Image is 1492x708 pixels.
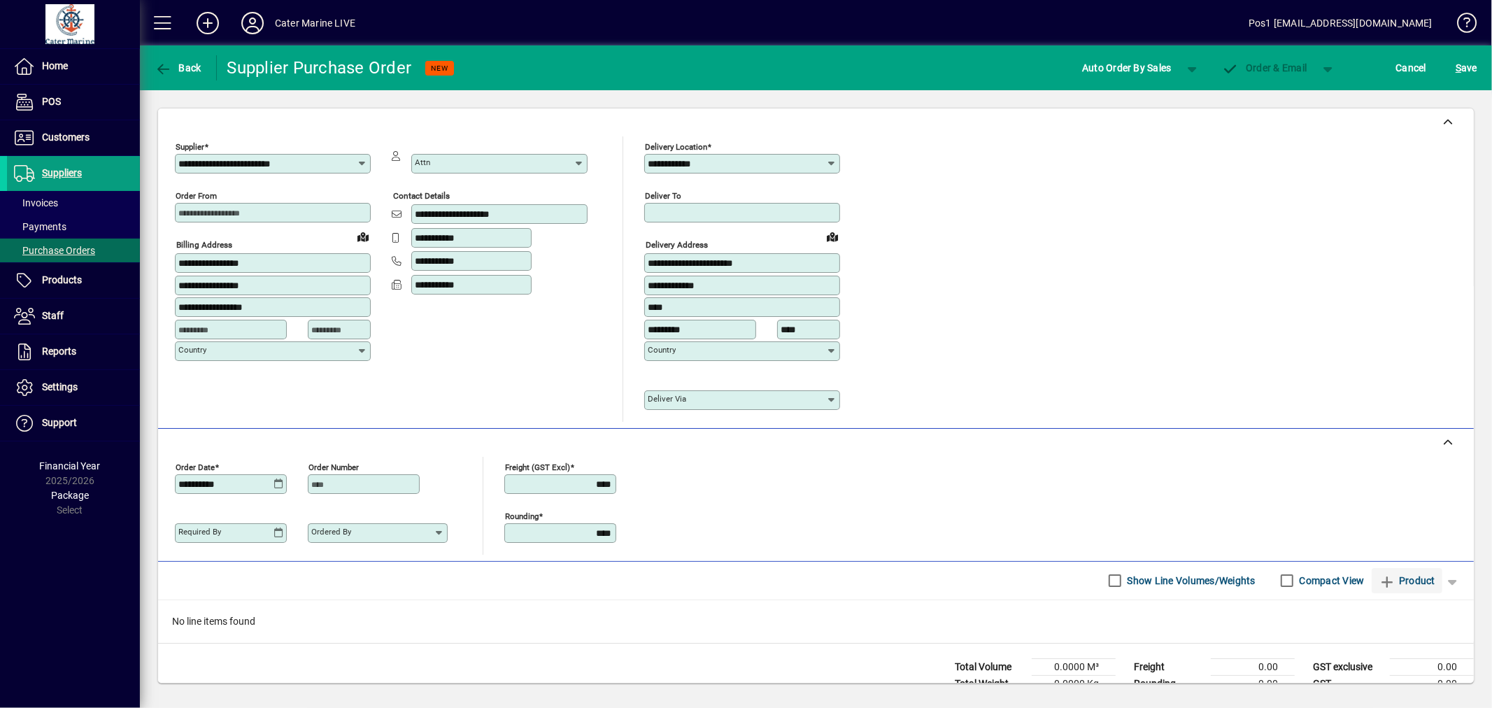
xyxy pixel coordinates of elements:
[1082,57,1172,79] span: Auto Order By Sales
[42,417,77,428] span: Support
[14,221,66,232] span: Payments
[7,120,140,155] a: Customers
[151,55,205,80] button: Back
[948,675,1032,692] td: Total Weight
[645,191,681,201] mat-label: Deliver To
[7,263,140,298] a: Products
[352,225,374,248] a: View on map
[51,490,89,501] span: Package
[311,527,351,537] mat-label: Ordered by
[1393,55,1430,80] button: Cancel
[648,394,686,404] mat-label: Deliver via
[1452,55,1481,80] button: Save
[1211,675,1295,692] td: 0.00
[40,460,101,472] span: Financial Year
[176,142,204,152] mat-label: Supplier
[176,462,215,472] mat-label: Order date
[1447,3,1475,48] a: Knowledge Base
[7,215,140,239] a: Payments
[7,239,140,262] a: Purchase Orders
[7,49,140,84] a: Home
[140,55,217,80] app-page-header-button: Back
[1127,675,1211,692] td: Rounding
[7,191,140,215] a: Invoices
[42,381,78,392] span: Settings
[505,462,570,472] mat-label: Freight (GST excl)
[1396,57,1427,79] span: Cancel
[185,10,230,36] button: Add
[1032,658,1116,675] td: 0.0000 M³
[505,511,539,521] mat-label: Rounding
[1456,57,1477,79] span: ave
[7,85,140,120] a: POS
[158,600,1474,643] div: No line items found
[42,132,90,143] span: Customers
[1372,568,1442,593] button: Product
[42,346,76,357] span: Reports
[42,274,82,285] span: Products
[14,245,95,256] span: Purchase Orders
[14,197,58,208] span: Invoices
[1215,55,1314,80] button: Order & Email
[1390,658,1474,675] td: 0.00
[230,10,275,36] button: Profile
[948,658,1032,675] td: Total Volume
[1222,62,1307,73] span: Order & Email
[42,96,61,107] span: POS
[821,225,844,248] a: View on map
[1211,658,1295,675] td: 0.00
[7,370,140,405] a: Settings
[42,167,82,178] span: Suppliers
[7,299,140,334] a: Staff
[178,527,221,537] mat-label: Required by
[1297,574,1365,588] label: Compact View
[1306,675,1390,692] td: GST
[1390,675,1474,692] td: 0.00
[308,462,359,472] mat-label: Order number
[7,406,140,441] a: Support
[275,12,355,34] div: Cater Marine LIVE
[1032,675,1116,692] td: 0.0000 Kg
[227,57,412,79] div: Supplier Purchase Order
[431,64,448,73] span: NEW
[42,310,64,321] span: Staff
[1125,574,1256,588] label: Show Line Volumes/Weights
[1456,62,1461,73] span: S
[1306,658,1390,675] td: GST exclusive
[1127,658,1211,675] td: Freight
[1075,55,1179,80] button: Auto Order By Sales
[176,191,217,201] mat-label: Order from
[645,142,707,152] mat-label: Delivery Location
[1379,569,1435,592] span: Product
[415,157,430,167] mat-label: Attn
[648,345,676,355] mat-label: Country
[42,60,68,71] span: Home
[155,62,201,73] span: Back
[178,345,206,355] mat-label: Country
[1249,12,1433,34] div: Pos1 [EMAIL_ADDRESS][DOMAIN_NAME]
[7,334,140,369] a: Reports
